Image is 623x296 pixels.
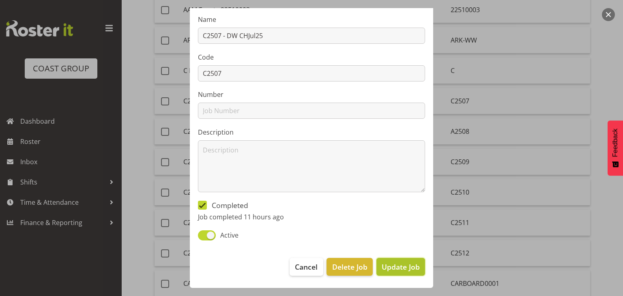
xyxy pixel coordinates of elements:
[290,258,323,276] button: Cancel
[198,52,425,62] label: Code
[198,90,425,99] label: Number
[382,262,420,272] span: Update Job
[198,15,425,24] label: Name
[198,103,425,119] input: Job Number
[608,120,623,176] button: Feedback - Show survey
[612,129,619,157] span: Feedback
[216,230,238,240] span: Active
[198,212,425,222] p: Job completed 11 hours ago
[207,201,248,210] span: Completed
[295,262,318,272] span: Cancel
[198,28,425,44] input: Job Name
[198,127,425,137] label: Description
[332,262,367,272] span: Delete Job
[327,258,372,276] button: Delete Job
[376,258,425,276] button: Update Job
[198,65,425,82] input: Job Code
